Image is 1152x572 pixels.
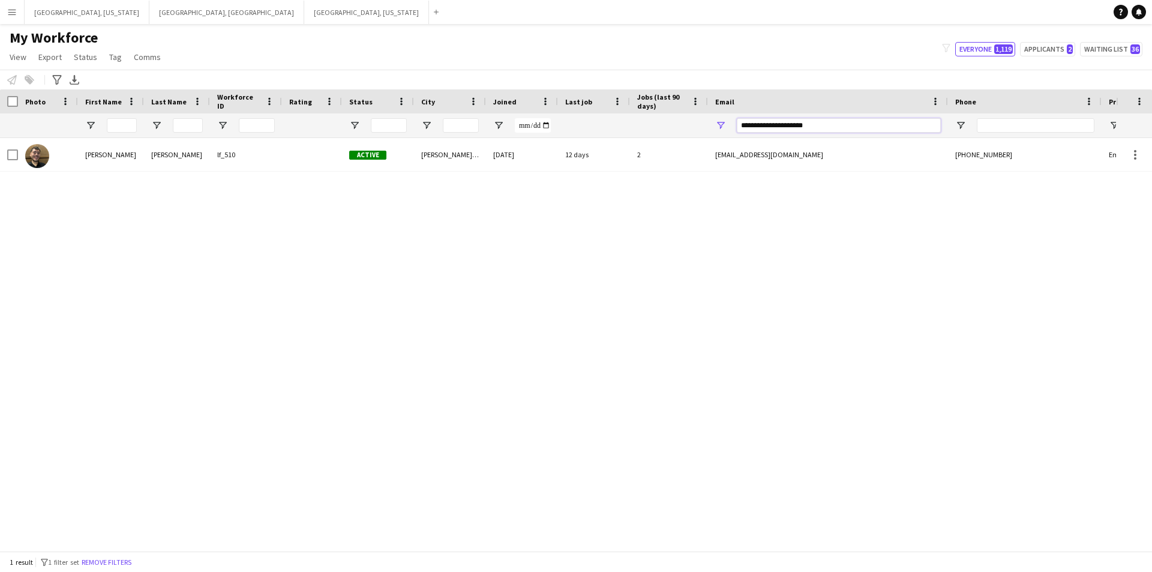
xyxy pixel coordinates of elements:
[210,138,282,171] div: lf_510
[715,120,726,131] button: Open Filter Menu
[1080,42,1142,56] button: Waiting list36
[630,138,708,171] div: 2
[558,138,630,171] div: 12 days
[109,52,122,62] span: Tag
[977,118,1094,133] input: Phone Filter Input
[10,52,26,62] span: View
[173,118,203,133] input: Last Name Filter Input
[1067,44,1073,54] span: 2
[69,49,102,65] a: Status
[48,558,79,567] span: 1 filter set
[515,118,551,133] input: Joined Filter Input
[129,49,166,65] a: Comms
[414,138,486,171] div: [PERSON_NAME][GEOGRAPHIC_DATA]
[1109,120,1120,131] button: Open Filter Menu
[349,97,373,106] span: Status
[421,97,435,106] span: City
[493,120,504,131] button: Open Filter Menu
[239,118,275,133] input: Workforce ID Filter Input
[151,97,187,106] span: Last Name
[151,120,162,131] button: Open Filter Menu
[85,97,122,106] span: First Name
[217,92,260,110] span: Workforce ID
[349,151,386,160] span: Active
[1109,97,1133,106] span: Profile
[289,97,312,106] span: Rating
[107,118,137,133] input: First Name Filter Input
[443,118,479,133] input: City Filter Input
[486,138,558,171] div: [DATE]
[493,97,517,106] span: Joined
[708,138,948,171] div: [EMAIL_ADDRESS][DOMAIN_NAME]
[67,73,82,87] app-action-btn: Export XLSX
[134,52,161,62] span: Comms
[955,42,1015,56] button: Everyone1,119
[349,120,360,131] button: Open Filter Menu
[34,49,67,65] a: Export
[948,138,1102,171] div: [PHONE_NUMBER]
[79,556,134,569] button: Remove filters
[637,92,686,110] span: Jobs (last 90 days)
[149,1,304,24] button: [GEOGRAPHIC_DATA], [GEOGRAPHIC_DATA]
[955,97,976,106] span: Phone
[10,29,98,47] span: My Workforce
[715,97,734,106] span: Email
[565,97,592,106] span: Last job
[104,49,127,65] a: Tag
[25,1,149,24] button: [GEOGRAPHIC_DATA], [US_STATE]
[304,1,429,24] button: [GEOGRAPHIC_DATA], [US_STATE]
[421,120,432,131] button: Open Filter Menu
[38,52,62,62] span: Export
[85,120,96,131] button: Open Filter Menu
[74,52,97,62] span: Status
[955,120,966,131] button: Open Filter Menu
[1020,42,1075,56] button: Applicants2
[994,44,1013,54] span: 1,119
[5,49,31,65] a: View
[737,118,941,133] input: Email Filter Input
[25,97,46,106] span: Photo
[217,120,228,131] button: Open Filter Menu
[78,138,144,171] div: [PERSON_NAME]
[50,73,64,87] app-action-btn: Advanced filters
[1130,44,1140,54] span: 36
[371,118,407,133] input: Status Filter Input
[144,138,210,171] div: [PERSON_NAME]
[25,144,49,168] img: Maurcio Serrano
